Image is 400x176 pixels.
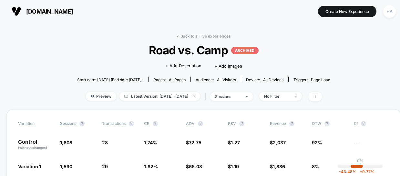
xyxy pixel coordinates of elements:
[289,121,294,126] button: ?
[311,77,330,82] span: Page Load
[60,140,72,145] span: 1,608
[144,164,158,169] span: 1.82 %
[228,121,236,126] span: PSV
[203,92,210,101] span: |
[231,164,239,169] span: 1.19
[228,140,240,145] span: $
[217,77,236,82] span: All Visitors
[193,95,195,97] img: end
[312,164,319,169] span: 8%
[60,121,76,126] span: Sessions
[189,164,202,169] span: 65.03
[144,140,157,145] span: 1.74 %
[18,121,54,126] span: Variation
[324,121,330,126] button: ?
[354,121,389,126] span: CI
[169,77,186,82] span: all pages
[228,164,239,169] span: $
[273,140,286,145] span: 2,037
[186,140,201,145] span: $
[102,121,126,126] span: Transactions
[381,5,398,18] button: HA
[231,140,240,145] span: 1.27
[270,140,286,145] span: $
[165,63,201,69] span: + Add Description
[360,169,362,174] span: +
[60,164,72,169] span: 1,590
[318,6,376,17] button: Create New Experience
[263,77,283,82] span: all devices
[186,121,195,126] span: AOV
[239,121,244,126] button: ?
[18,139,54,150] p: Control
[153,77,186,82] div: Pages:
[79,121,85,126] button: ?
[295,95,297,97] img: end
[102,140,108,145] span: 28
[383,5,396,18] div: HA
[357,158,364,163] p: 0%
[360,163,361,168] p: |
[153,121,158,126] button: ?
[18,146,47,149] span: (without changes)
[339,169,356,174] span: -43.48 %
[12,6,21,16] img: Visually logo
[270,164,285,169] span: $
[214,63,242,69] span: + Add Images
[102,164,108,169] span: 29
[26,8,73,15] span: [DOMAIN_NAME]
[144,121,149,126] span: CR
[312,121,347,126] span: OTW
[231,47,259,54] p: ARCHIVED
[215,94,241,99] div: sessions
[354,141,389,150] span: ---
[129,121,134,126] button: ?
[198,121,203,126] button: ?
[312,140,322,145] span: 92%
[177,34,231,38] a: < Back to all live experiences
[356,169,374,174] span: 9.77 %
[124,94,128,98] img: calendar
[119,92,200,101] span: Latest Version: [DATE] - [DATE]
[18,164,41,169] span: Variation 1
[86,92,116,101] span: Preview
[90,43,318,57] span: Road vs. Camp
[196,77,236,82] div: Audience:
[293,77,330,82] div: Trigger:
[189,140,201,145] span: 72.75
[270,121,286,126] span: Revenue
[264,94,290,99] div: No Filter
[246,96,248,97] img: end
[361,121,366,126] button: ?
[273,164,285,169] span: 1,886
[10,6,75,16] button: [DOMAIN_NAME]
[241,77,288,82] span: Device:
[77,77,143,82] span: Start date: [DATE] (End date [DATE])
[186,164,202,169] span: $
